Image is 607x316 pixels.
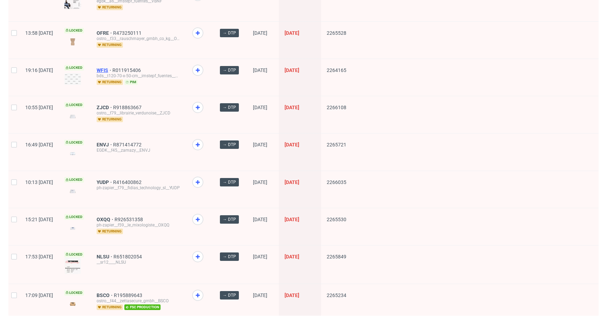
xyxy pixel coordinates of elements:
[114,292,144,298] a: R195889643
[64,65,84,71] span: Locked
[285,254,299,259] span: [DATE]
[97,79,123,85] span: returning
[223,104,236,111] span: → DTP
[327,30,346,36] span: 2265528
[113,30,143,36] a: R473250111
[124,304,161,310] span: fsc production
[223,292,236,298] span: → DTP
[223,254,236,260] span: → DTP
[285,142,299,147] span: [DATE]
[97,222,181,228] div: ph-zapier__f59__le_mixologiste__OXQQ
[253,217,267,222] span: [DATE]
[97,30,113,36] a: OFRE
[25,142,53,147] span: 16:49 [DATE]
[97,292,114,298] a: BSCO
[97,36,181,41] div: ostro__f33__rauschmayer_gmbh_co_kg__OFRE
[25,254,53,259] span: 17:53 [DATE]
[285,105,299,110] span: [DATE]
[25,217,53,222] span: 15:21 [DATE]
[253,30,267,36] span: [DATE]
[64,290,84,296] span: Locked
[223,216,236,223] span: → DTP
[115,217,144,222] a: R926531358
[97,229,123,234] span: returning
[64,28,84,33] span: Locked
[64,252,84,257] span: Locked
[285,30,299,36] span: [DATE]
[112,67,142,73] a: R011915406
[113,142,143,147] a: R871414772
[97,254,113,259] a: NLSU
[97,67,112,73] a: WFIS
[285,67,299,73] span: [DATE]
[25,67,53,73] span: 19:16 [DATE]
[97,259,181,265] div: __sr12____NLSU
[64,299,81,309] img: version_two_editor_design
[97,147,181,153] div: EGDK__f45__zamazy__ENVJ
[253,292,267,298] span: [DATE]
[64,214,84,220] span: Locked
[64,140,84,145] span: Locked
[327,105,346,110] span: 2266108
[97,117,123,122] span: returning
[285,292,299,298] span: [DATE]
[97,304,123,310] span: returning
[64,73,81,85] img: version_two_editor_design
[64,149,81,158] img: version_two_editor_design
[97,298,181,304] div: ostro__f44__zettasecure_gmbh__BSCO
[327,292,346,298] span: 2265234
[285,179,299,185] span: [DATE]
[124,79,138,85] span: pim
[253,254,267,259] span: [DATE]
[64,102,84,108] span: Locked
[97,105,113,110] a: ZJCD
[64,112,81,121] img: version_two_editor_design
[64,37,81,46] img: version_two_editor_design
[97,179,113,185] a: YUDP
[25,105,53,110] span: 10:55 [DATE]
[97,42,123,48] span: returning
[223,179,236,185] span: → DTP
[97,185,181,191] div: ph-zapier__f79__fidias_technology_sl__YUDP
[113,179,143,185] a: R416400862
[113,105,143,110] a: R918863667
[113,254,143,259] a: R651802054
[223,30,236,36] span: → DTP
[97,142,113,147] a: ENVJ
[25,179,53,185] span: 10:13 [DATE]
[223,141,236,148] span: → DTP
[327,67,346,73] span: 2264165
[253,105,267,110] span: [DATE]
[64,257,81,274] img: version_two_editor_design
[25,292,53,298] span: 17:09 [DATE]
[253,142,267,147] span: [DATE]
[327,254,346,259] span: 2265849
[327,217,346,222] span: 2265530
[253,179,267,185] span: [DATE]
[327,179,346,185] span: 2266035
[253,67,267,73] span: [DATE]
[327,142,346,147] span: 2265721
[97,217,115,222] a: OXQQ
[97,5,123,10] span: returning
[285,217,299,222] span: [DATE]
[223,67,236,73] span: → DTP
[64,224,81,233] img: version_two_editor_design
[25,30,53,36] span: 13:58 [DATE]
